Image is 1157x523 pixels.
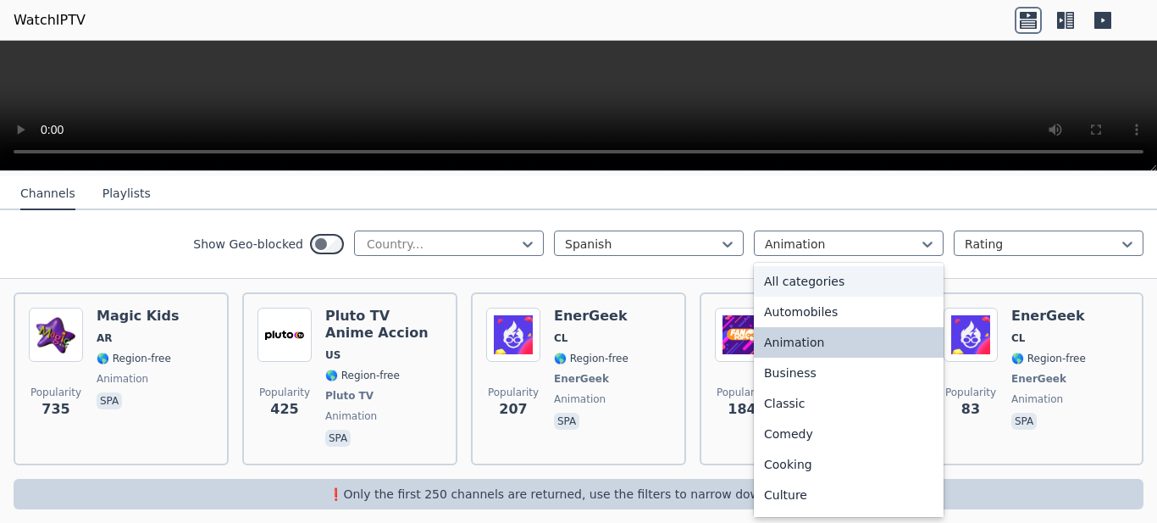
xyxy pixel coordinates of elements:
span: Popularity [945,386,996,399]
span: 184 [728,399,756,420]
span: animation [1011,392,1063,406]
img: EnerGeek [486,308,540,362]
span: US [325,348,340,362]
span: AR [97,331,113,345]
h6: EnerGeek [554,308,628,325]
button: Playlists [102,178,151,210]
label: Show Geo-blocked [193,236,303,253]
button: Channels [20,178,75,210]
p: spa [325,430,351,447]
span: 207 [499,399,527,420]
span: EnerGeek [1011,372,1066,386]
span: Popularity [488,386,539,399]
span: animation [554,392,606,406]
span: animation [97,372,148,386]
span: Popularity [30,386,81,399]
span: Popularity [259,386,310,399]
span: CL [554,331,567,345]
span: 83 [961,399,980,420]
img: EnerGeek [944,308,998,362]
span: 🌎 Region-free [325,369,400,382]
div: Comedy [754,419,944,449]
span: animation [325,409,377,423]
h6: Pluto TV Anime Accion [325,308,442,342]
span: EnerGeek [554,372,609,386]
span: Popularity [717,386,767,399]
div: Classic [754,388,944,419]
img: Fanpop TV [715,308,769,362]
h6: EnerGeek [1011,308,1086,325]
p: spa [97,392,122,409]
span: 🌎 Region-free [97,352,171,365]
a: WatchIPTV [14,10,86,31]
img: Magic Kids [29,308,83,362]
h6: Magic Kids [97,308,180,325]
div: Cooking [754,449,944,480]
p: spa [554,413,579,430]
div: Automobiles [754,297,944,327]
span: 🌎 Region-free [554,352,628,365]
p: ❗️Only the first 250 channels are returned, use the filters to narrow down channels. [20,486,1137,503]
div: Culture [754,480,944,510]
span: 735 [42,399,69,420]
span: CL [1011,331,1025,345]
img: Pluto TV Anime Accion [257,308,312,362]
div: Business [754,358,944,388]
div: Animation [754,327,944,358]
span: 425 [270,399,298,420]
span: 🌎 Region-free [1011,352,1086,365]
span: Pluto TV [325,389,374,403]
div: All categories [754,266,944,297]
p: spa [1011,413,1037,430]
